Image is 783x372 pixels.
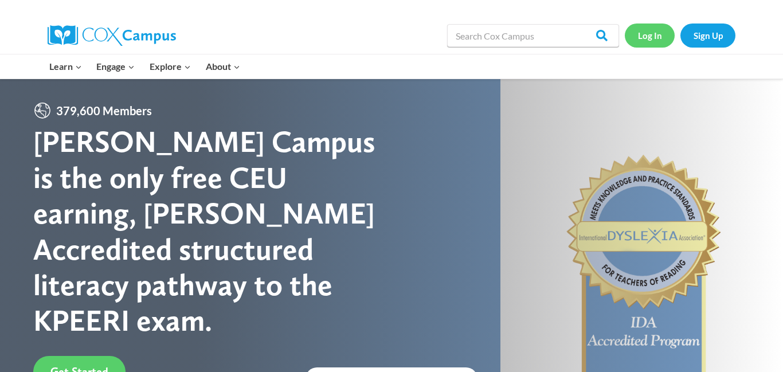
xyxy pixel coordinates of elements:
[42,54,247,79] nav: Primary Navigation
[625,24,675,47] a: Log In
[447,24,619,47] input: Search Cox Campus
[33,124,391,338] div: [PERSON_NAME] Campus is the only free CEU earning, [PERSON_NAME] Accredited structured literacy p...
[52,101,156,120] span: 379,600 Members
[48,25,176,46] img: Cox Campus
[625,24,735,47] nav: Secondary Navigation
[198,54,248,79] button: Child menu of About
[89,54,143,79] button: Child menu of Engage
[42,54,89,79] button: Child menu of Learn
[142,54,198,79] button: Child menu of Explore
[680,24,735,47] a: Sign Up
